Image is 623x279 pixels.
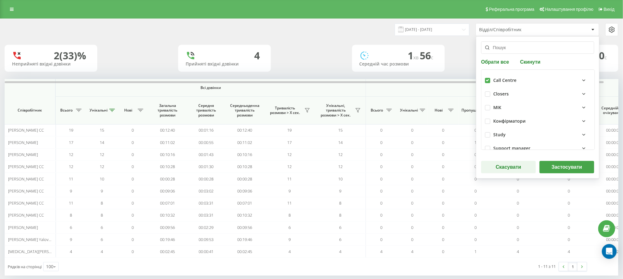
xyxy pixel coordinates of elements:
[187,149,225,161] td: 00:01:43
[225,161,264,173] td: 00:10:28
[420,49,434,62] span: 56
[568,176,570,182] span: 0
[479,27,553,32] div: Відділ/Співробітник
[69,164,73,169] span: 12
[225,209,264,221] td: 00:10:32
[462,108,482,113] span: Пропущені
[187,209,225,221] td: 00:03:31
[132,140,134,145] span: 0
[132,152,134,157] span: 0
[475,127,477,133] span: 0
[101,200,103,206] span: 8
[8,176,44,182] span: [PERSON_NAME] CC
[338,176,343,182] span: 10
[132,237,134,242] span: 0
[288,188,291,194] span: 9
[381,127,383,133] span: 0
[132,127,134,133] span: 0
[517,176,519,182] span: 0
[148,197,187,209] td: 00:07:01
[288,152,292,157] span: 12
[69,140,73,145] span: 17
[338,152,343,157] span: 12
[225,222,264,234] td: 00:09:56
[225,124,264,136] td: 00:12:40
[100,164,104,169] span: 12
[494,146,531,151] div: Support manager
[475,225,477,230] span: 0
[442,176,444,182] span: 0
[70,212,72,218] span: 8
[400,108,418,113] span: Унікальні
[8,264,42,269] span: Рядків на сторінці
[148,234,187,246] td: 00:19:46
[70,237,72,242] span: 9
[70,188,72,194] span: 9
[46,264,53,270] div: 100
[187,246,225,258] td: 00:00:41
[148,173,187,185] td: 00:00:28
[101,225,103,230] span: 6
[494,132,506,137] div: Study
[288,127,292,133] span: 19
[288,176,292,182] span: 11
[489,7,535,12] span: Реферальна програма
[225,136,264,148] td: 00:11:02
[494,105,502,110] div: МІК
[431,54,434,61] span: c
[568,225,570,230] span: 0
[254,50,260,61] div: 4
[8,140,38,145] span: [PERSON_NAME]
[411,140,414,145] span: 0
[411,212,414,218] span: 0
[475,212,477,218] span: 0
[411,152,414,157] span: 0
[442,212,444,218] span: 0
[475,200,477,206] span: 0
[288,200,292,206] span: 11
[267,106,303,115] span: Тривалість розмови > Х сек.
[192,103,221,118] span: Середня тривалість розмови
[69,176,73,182] span: 11
[381,225,383,230] span: 0
[381,188,383,194] span: 0
[339,212,342,218] span: 8
[148,161,187,173] td: 00:10:28
[132,176,134,182] span: 0
[338,164,343,169] span: 12
[475,152,477,157] span: 0
[288,164,292,169] span: 12
[475,164,477,169] span: 0
[442,127,444,133] span: 0
[382,85,617,90] span: Вхідні дзвінки
[540,161,594,173] button: Застосувати
[381,164,383,169] span: 0
[187,222,225,234] td: 00:02:29
[568,249,570,254] span: 4
[8,127,44,133] span: [PERSON_NAME] CC
[338,140,343,145] span: 14
[408,49,420,62] span: 1
[148,209,187,221] td: 00:10:32
[54,50,86,61] div: 2 (33)%
[518,59,542,65] button: Скинути
[187,161,225,173] td: 00:01:30
[8,237,63,242] span: [PERSON_NAME] Yalovenko CC
[100,152,104,157] span: 12
[8,152,38,157] span: [PERSON_NAME]
[288,140,292,145] span: 17
[360,61,437,67] div: Середній час розмови
[225,197,264,209] td: 00:07:01
[69,152,73,157] span: 12
[475,140,477,145] span: 1
[602,244,617,259] div: Open Intercom Messenger
[100,176,104,182] span: 10
[517,212,519,218] span: 0
[120,108,136,113] span: Нові
[411,200,414,206] span: 0
[442,200,444,206] span: 0
[100,127,104,133] span: 15
[411,188,414,194] span: 0
[100,140,104,145] span: 14
[381,176,383,182] span: 0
